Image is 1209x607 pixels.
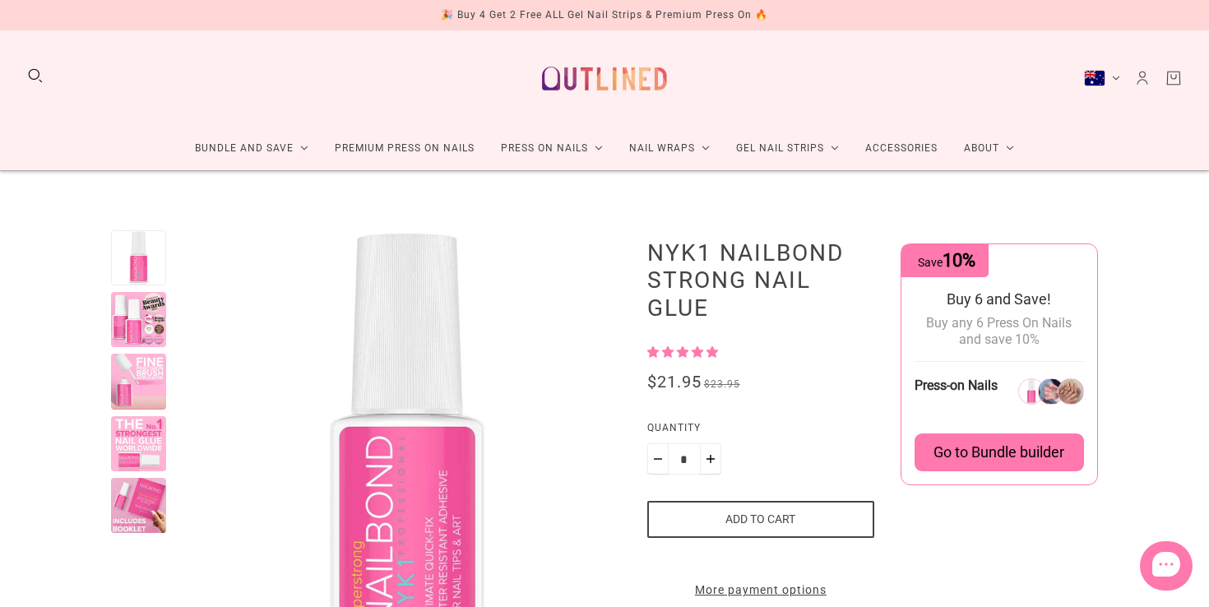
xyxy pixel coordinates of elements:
[1084,70,1120,86] button: Australia
[647,345,718,359] span: 5.00 stars
[700,443,721,475] button: Plus
[647,443,669,475] button: Minus
[918,256,975,269] span: Save
[1165,69,1183,87] a: Cart
[933,443,1064,461] span: Go to Bundle builder
[852,127,951,170] a: Accessories
[915,378,998,393] span: Press-on Nails
[647,501,874,538] button: Add to cart
[441,7,768,24] div: 🎉 Buy 4 Get 2 Free ALL Gel Nail Strips & Premium Press On 🔥
[943,250,975,271] span: 10%
[26,67,44,85] button: Search
[647,419,874,443] label: Quantity
[1133,69,1151,87] a: Account
[951,127,1027,170] a: About
[647,582,874,599] a: More payment options
[182,127,322,170] a: Bundle and Save
[616,127,723,170] a: Nail Wraps
[647,239,874,322] h1: NYK1 Nailbond Strong Nail Glue
[723,127,852,170] a: Gel Nail Strips
[322,127,488,170] a: Premium Press On Nails
[647,372,702,392] span: $21.95
[926,315,1072,347] span: Buy any 6 Press On Nails and save 10%
[532,44,677,114] a: Outlined
[947,290,1051,308] span: Buy 6 and Save!
[488,127,616,170] a: Press On Nails
[704,378,740,390] span: $23.95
